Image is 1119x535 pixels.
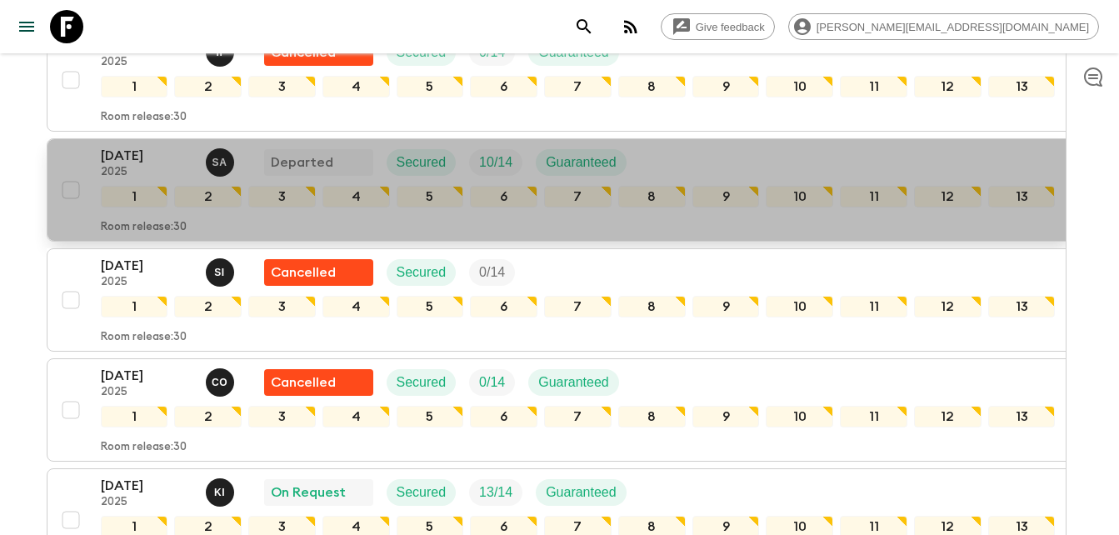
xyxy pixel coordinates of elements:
[840,76,907,97] div: 11
[397,406,464,427] div: 5
[544,76,612,97] div: 7
[101,76,168,97] div: 1
[988,76,1056,97] div: 13
[914,186,982,207] div: 12
[618,406,686,427] div: 8
[469,369,515,396] div: Trip Fill
[271,152,333,172] p: Departed
[766,406,833,427] div: 10
[840,296,907,317] div: 11
[271,262,336,282] p: Cancelled
[544,296,612,317] div: 7
[387,259,457,286] div: Secured
[766,186,833,207] div: 10
[988,186,1056,207] div: 13
[387,369,457,396] div: Secured
[479,372,505,392] p: 0 / 14
[214,266,225,279] p: S I
[264,259,373,286] div: Flash Pack cancellation
[101,496,192,509] p: 2025
[47,28,1073,132] button: [DATE]2025Ismail IngriouiFlash Pack cancellationSecuredTrip FillGuaranteed12345678910111213Room r...
[546,152,617,172] p: Guaranteed
[397,372,447,392] p: Secured
[212,376,227,389] p: C O
[397,482,447,502] p: Secured
[788,13,1099,40] div: [PERSON_NAME][EMAIL_ADDRESS][DOMAIN_NAME]
[174,76,242,97] div: 2
[661,13,775,40] a: Give feedback
[387,479,457,506] div: Secured
[101,186,168,207] div: 1
[206,263,237,277] span: Said Isouktan
[692,406,760,427] div: 9
[914,296,982,317] div: 12
[567,10,601,43] button: search adventures
[470,76,537,97] div: 6
[766,296,833,317] div: 10
[807,21,1098,33] span: [PERSON_NAME][EMAIL_ADDRESS][DOMAIN_NAME]
[101,386,192,399] p: 2025
[206,43,237,57] span: Ismail Ingrioui
[248,296,316,317] div: 3
[206,483,237,497] span: Khaled Ingrioui
[101,406,168,427] div: 1
[10,10,43,43] button: menu
[101,146,192,166] p: [DATE]
[397,262,447,282] p: Secured
[101,111,187,124] p: Room release: 30
[914,76,982,97] div: 12
[101,366,192,386] p: [DATE]
[264,369,373,396] div: Flash Pack cancellation
[271,372,336,392] p: Cancelled
[322,406,390,427] div: 4
[387,149,457,176] div: Secured
[988,406,1056,427] div: 13
[101,256,192,276] p: [DATE]
[546,482,617,502] p: Guaranteed
[101,56,192,69] p: 2025
[101,476,192,496] p: [DATE]
[101,166,192,179] p: 2025
[174,296,242,317] div: 2
[322,296,390,317] div: 4
[544,406,612,427] div: 7
[248,76,316,97] div: 3
[101,221,187,234] p: Room release: 30
[618,186,686,207] div: 8
[206,258,237,287] button: SI
[470,296,537,317] div: 6
[840,186,907,207] div: 11
[248,406,316,427] div: 3
[766,76,833,97] div: 10
[988,296,1056,317] div: 13
[479,482,512,502] p: 13 / 14
[470,406,537,427] div: 6
[206,373,237,387] span: Chama Ouammi
[397,296,464,317] div: 5
[479,152,512,172] p: 10 / 14
[322,76,390,97] div: 4
[470,186,537,207] div: 6
[174,406,242,427] div: 2
[544,186,612,207] div: 7
[692,296,760,317] div: 9
[692,186,760,207] div: 9
[101,276,192,289] p: 2025
[47,248,1073,352] button: [DATE]2025Said IsouktanFlash Pack cancellationSecuredTrip Fill12345678910111213Room release:30
[206,368,237,397] button: CO
[538,372,609,392] p: Guaranteed
[174,186,242,207] div: 2
[47,358,1073,462] button: [DATE]2025Chama OuammiFlash Pack cancellationSecuredTrip FillGuaranteed12345678910111213Room rele...
[101,296,168,317] div: 1
[397,152,447,172] p: Secured
[101,441,187,454] p: Room release: 30
[618,76,686,97] div: 8
[271,482,346,502] p: On Request
[692,76,760,97] div: 9
[322,186,390,207] div: 4
[248,186,316,207] div: 3
[840,406,907,427] div: 11
[479,262,505,282] p: 0 / 14
[469,149,522,176] div: Trip Fill
[397,76,464,97] div: 5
